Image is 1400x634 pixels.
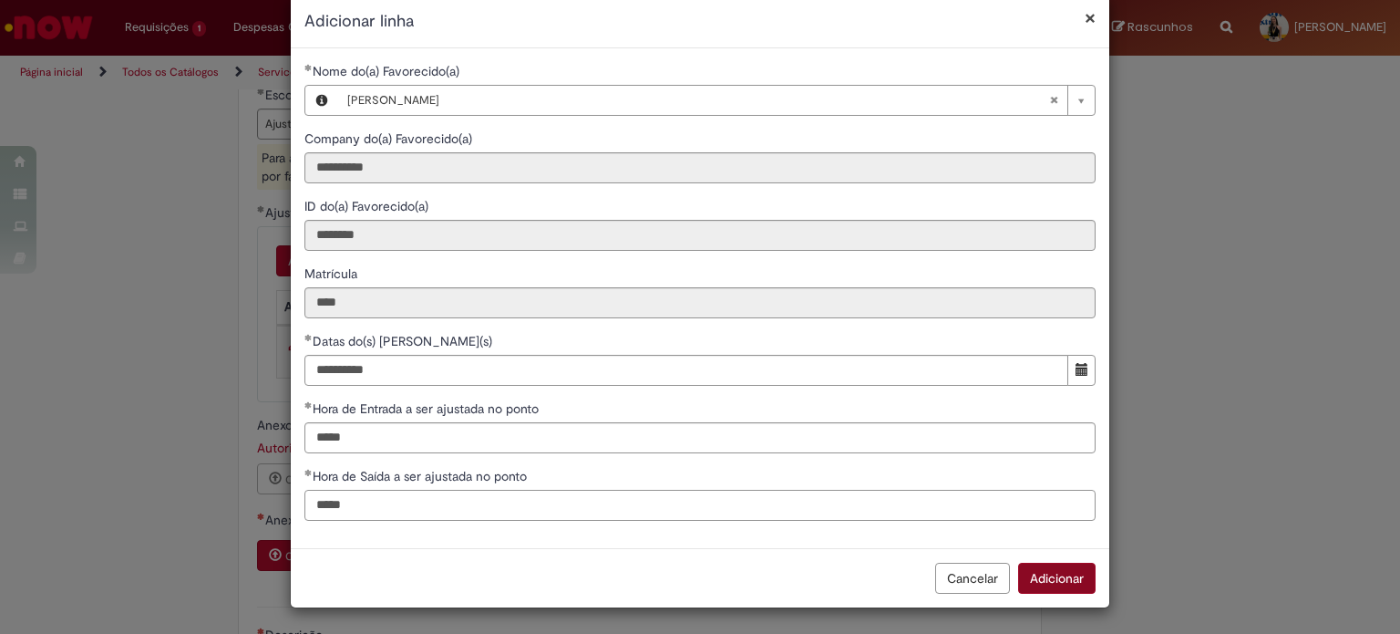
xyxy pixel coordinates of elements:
[304,355,1068,386] input: Datas do(s) Ajuste(s) 11 September 2025 Thursday
[304,490,1096,521] input: Hora de Saída a ser ajustada no ponto
[304,334,313,341] span: Obrigatório Preenchido
[1018,563,1096,594] button: Adicionar
[304,220,1096,251] input: ID do(a) Favorecido(a)
[304,287,1096,318] input: Matrícula
[305,86,338,115] button: Nome do(a) Favorecido(a), Visualizar este registro Claudia Akel Ferruccio
[304,198,432,214] span: Somente leitura - ID do(a) Favorecido(a)
[304,130,476,147] span: Somente leitura - Company do(a) Favorecido(a)
[304,10,1096,34] h2: Adicionar linha
[304,265,361,282] span: Somente leitura - Matrícula
[313,333,496,349] span: Datas do(s) [PERSON_NAME](s)
[304,469,313,476] span: Obrigatório Preenchido
[304,152,1096,183] input: Company do(a) Favorecido(a)
[313,63,463,79] span: Necessários - Nome do(a) Favorecido(a)
[313,468,530,484] span: Hora de Saída a ser ajustada no ponto
[1040,86,1067,115] abbr: Limpar campo Nome do(a) Favorecido(a)
[1085,8,1096,27] button: Fechar modal
[313,400,542,417] span: Hora de Entrada a ser ajustada no ponto
[338,86,1095,115] a: [PERSON_NAME]Limpar campo Nome do(a) Favorecido(a)
[304,422,1096,453] input: Hora de Entrada a ser ajustada no ponto
[304,401,313,409] span: Obrigatório Preenchido
[1067,355,1096,386] button: Mostrar calendário para Datas do(s) Ajuste(s)
[304,64,313,71] span: Obrigatório Preenchido
[935,563,1010,594] button: Cancelar
[347,86,1049,115] span: [PERSON_NAME]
